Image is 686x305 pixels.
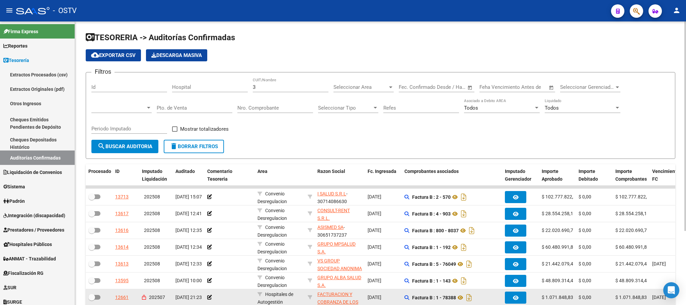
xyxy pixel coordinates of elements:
span: $ 28.554.258,10 [615,211,650,216]
span: $ 0,00 [579,261,591,266]
input: Start date [399,84,421,90]
span: $ 21.442.079,43 [615,261,650,266]
button: Buscar Auditoria [91,140,158,153]
span: Seleccionar Gerenciador [560,84,614,90]
mat-icon: menu [5,6,13,14]
datatable-header-cell: Importe Aprobado [539,164,576,186]
span: 202508 [144,244,160,250]
span: Comprobantes asociados [404,169,459,174]
datatable-header-cell: ID [112,164,139,186]
div: - 30714086630 [317,190,362,204]
span: ANMAT - Trazabilidad [3,255,56,262]
i: Descargar documento [465,259,473,269]
div: - 30709718165 [317,257,362,271]
span: Prestadores / Proveedores [3,226,64,234]
span: TESORERIA -> Auditorías Confirmadas [86,33,235,42]
span: 202508 [144,194,160,199]
span: $ 0,00 [579,278,591,283]
h3: Filtros [91,67,115,76]
strong: Factura B : 1 - 192 [412,245,451,250]
datatable-header-cell: Fc. Ingresada [365,164,402,186]
span: Auditado [175,169,195,174]
datatable-header-cell: Auditado [173,164,205,186]
span: Exportar CSV [91,52,136,58]
button: Open calendar [466,84,474,91]
button: Descarga Masiva [146,49,207,61]
span: Tesorería [3,57,29,64]
span: Hospitales Públicos [3,241,52,248]
app-download-masive: Descarga masiva de comprobantes (adjuntos) [146,49,207,61]
span: ID [115,169,120,174]
datatable-header-cell: Procesado [86,164,112,186]
span: 202508 [144,278,160,283]
span: Hospitales de Autogestión [257,292,293,305]
span: [DATE] [368,194,381,199]
span: Procesado [88,169,111,174]
span: $ 60.480.991,80 [542,244,576,250]
div: - 33717297879 [317,240,362,254]
span: ASISMED SA [317,225,344,230]
i: Descargar documento [459,192,468,202]
span: [DATE] [652,295,666,300]
span: Seleccionar Area [333,84,388,90]
span: I SALUD S.R.L [317,191,346,196]
span: Area [257,169,268,174]
span: SUR [3,284,16,291]
div: - 30710542372 [317,207,362,221]
span: $ 22.020.690,70 [615,228,650,233]
span: GRUPO ALBA SALUD S.A. [317,275,361,288]
strong: Factura B : 4 - 903 [412,211,451,217]
div: - 30718039734 [317,274,362,288]
span: $ 0,00 [579,244,591,250]
strong: Factura B : 5 - 76049 [412,261,456,267]
span: $ 48.809.314,40 [542,278,576,283]
span: $ 0,00 [579,228,591,233]
span: 202508 [144,228,160,233]
span: Mostrar totalizadores [180,125,229,133]
span: Todos [545,105,559,111]
span: $ 21.442.079,43 [542,261,576,266]
mat-icon: cloud_download [91,51,99,59]
span: Seleccionar Tipo [318,105,372,111]
span: Firma Express [3,28,38,35]
input: End date [427,84,459,90]
mat-icon: person [673,6,681,14]
span: $ 60.480.991,80 [615,244,650,250]
span: [DATE] 12:33 [175,261,202,266]
div: 13613 [115,260,129,268]
span: Importe Debitado [579,169,598,182]
span: Convenio Desregulacion [257,275,287,288]
span: Liquidación de Convenios [3,169,62,176]
span: CONSULT-RENT S.R.L. [317,208,350,221]
span: [DATE] 21:23 [175,295,202,300]
div: Open Intercom Messenger [663,282,679,298]
span: Borrar Filtros [170,143,218,149]
datatable-header-cell: Importe Debitado [576,164,613,186]
span: Fc. Ingresada [368,169,396,174]
span: Convenio Desregulacion [257,258,287,271]
datatable-header-cell: Comentario Tesoreria [205,164,255,186]
span: [DATE] 12:41 [175,211,202,216]
span: Convenio Desregulacion [257,208,287,221]
span: Sistema [3,183,25,190]
span: Fiscalización RG [3,269,44,277]
span: $ 102.777.822,00 [615,194,652,199]
span: Convenio Desregulacion [257,225,287,238]
span: Descarga Masiva [151,52,202,58]
span: $ 0,00 [579,194,591,199]
span: $ 22.020.690,70 [542,228,576,233]
div: 13617 [115,210,129,218]
span: Integración (discapacidad) [3,212,65,219]
strong: Factura B : 800 - 8037 [412,228,459,233]
span: VS GROUP SOCIEDAD ANONIMA [317,258,362,271]
span: $ 102.777.822,00 [542,194,579,199]
div: - 30715497456 [317,291,362,305]
span: [DATE] [652,261,666,266]
span: [DATE] 10:00 [175,278,202,283]
span: [DATE] [368,228,381,233]
mat-icon: search [97,142,105,150]
span: $ 0,00 [579,295,591,300]
span: Convenio Desregulacion [257,191,287,204]
span: [DATE] 12:35 [175,228,202,233]
datatable-header-cell: Importe Comprobantes [613,164,650,186]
